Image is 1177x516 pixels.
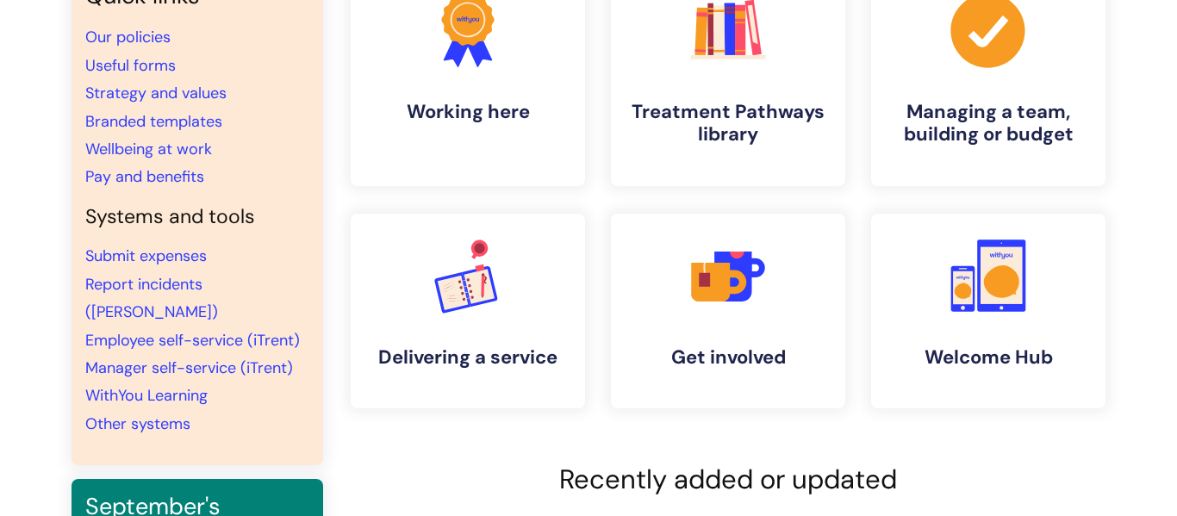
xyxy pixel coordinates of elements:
[351,214,585,408] a: Delivering a service
[85,27,171,47] a: Our policies
[85,385,208,406] a: WithYou Learning
[625,346,831,369] h4: Get involved
[885,101,1092,146] h4: Managing a team, building or budget
[85,55,176,76] a: Useful forms
[85,413,190,434] a: Other systems
[85,330,300,351] a: Employee self-service (iTrent)
[85,205,309,229] h4: Systems and tools
[351,463,1105,495] h2: Recently added or updated
[871,214,1105,408] a: Welcome Hub
[85,166,204,187] a: Pay and benefits
[85,111,222,132] a: Branded templates
[364,101,571,123] h4: Working here
[85,83,227,103] a: Strategy and values
[611,214,845,408] a: Get involved
[85,246,207,266] a: Submit expenses
[85,357,293,378] a: Manager self-service (iTrent)
[364,346,571,369] h4: Delivering a service
[625,101,831,146] h4: Treatment Pathways library
[85,139,212,159] a: Wellbeing at work
[885,346,1092,369] h4: Welcome Hub
[85,274,218,322] a: Report incidents ([PERSON_NAME])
